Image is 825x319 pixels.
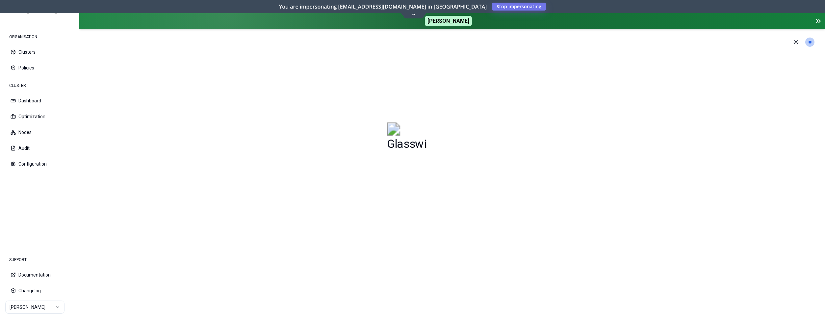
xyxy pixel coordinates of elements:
button: Optimization [5,109,74,124]
button: Audit [5,141,74,155]
div: CLUSTER [5,79,74,92]
span: [PERSON_NAME] [425,16,472,26]
div: ORGANISATION [5,30,74,43]
button: Clusters [5,45,74,59]
button: Nodes [5,125,74,140]
button: Dashboard [5,93,74,108]
button: Configuration [5,157,74,171]
div: SUPPORT [5,253,74,266]
button: Documentation [5,268,74,282]
button: Policies [5,61,74,75]
button: Changelog [5,283,74,298]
